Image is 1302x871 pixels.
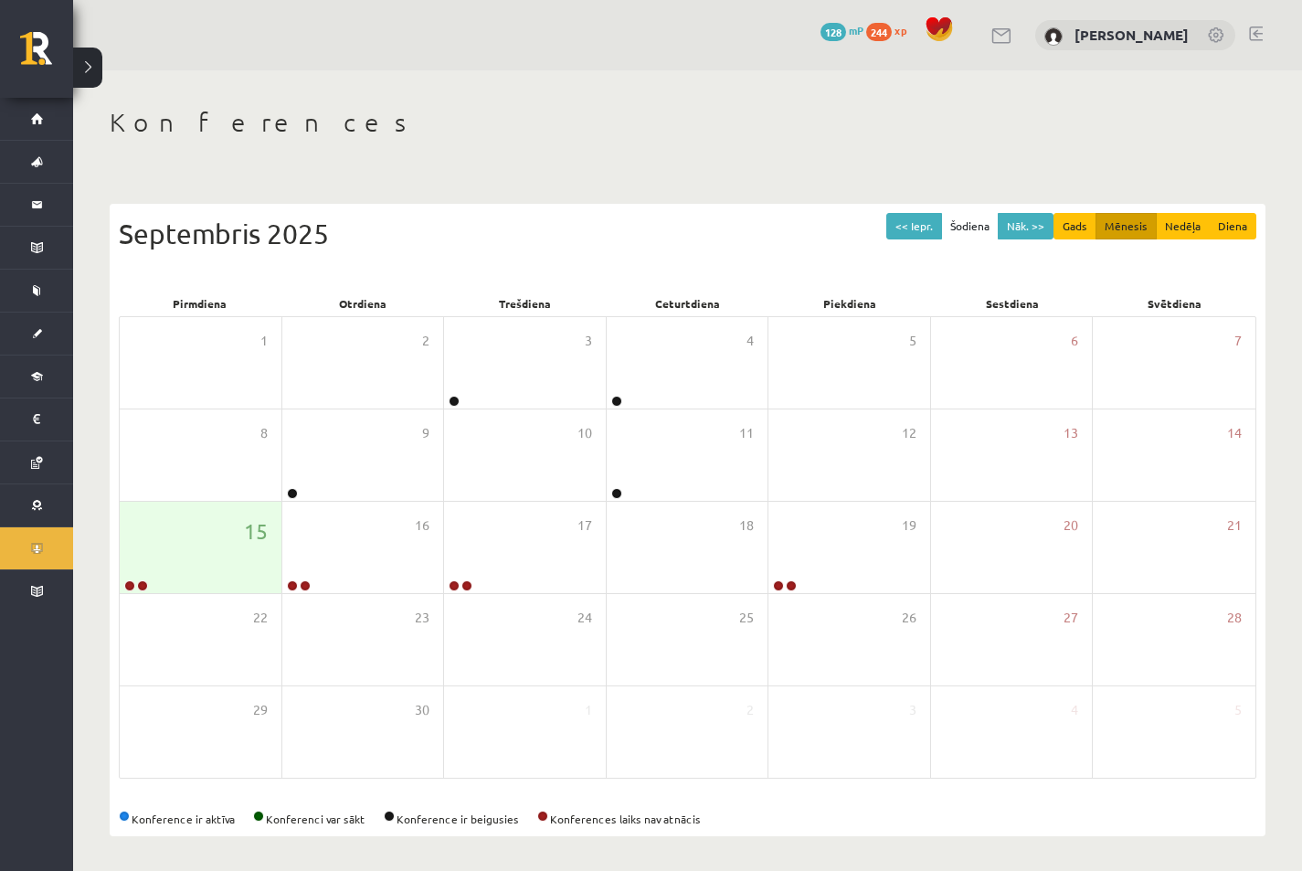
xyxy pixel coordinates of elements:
[110,107,1265,138] h1: Konferences
[1071,331,1078,351] span: 6
[415,515,429,536] span: 16
[585,700,592,720] span: 1
[894,23,906,37] span: xp
[1064,515,1078,536] span: 20
[20,32,73,78] a: Rīgas 1. Tālmācības vidusskola
[444,291,607,316] div: Trešdiena
[585,331,592,351] span: 3
[281,291,444,316] div: Otrdiena
[820,23,863,37] a: 128 mP
[998,213,1053,239] button: Nāk. >>
[253,700,268,720] span: 29
[1156,213,1210,239] button: Nedēļa
[746,700,754,720] span: 2
[902,515,916,536] span: 19
[739,423,754,443] span: 11
[902,423,916,443] span: 12
[866,23,892,41] span: 244
[607,291,769,316] div: Ceturtdiena
[253,608,268,628] span: 22
[768,291,931,316] div: Piekdiena
[422,331,429,351] span: 2
[577,423,592,443] span: 10
[931,291,1094,316] div: Sestdiena
[1227,608,1242,628] span: 28
[909,331,916,351] span: 5
[415,608,429,628] span: 23
[1227,423,1242,443] span: 14
[902,608,916,628] span: 26
[849,23,863,37] span: mP
[820,23,846,41] span: 128
[1074,26,1189,44] a: [PERSON_NAME]
[119,213,1256,254] div: Septembris 2025
[886,213,942,239] button: << Iepr.
[260,331,268,351] span: 1
[1044,27,1063,46] img: Kirils Ivaņeckis
[1071,700,1078,720] span: 4
[1053,213,1096,239] button: Gads
[1227,515,1242,536] span: 21
[1234,700,1242,720] span: 5
[119,291,281,316] div: Pirmdiena
[1234,331,1242,351] span: 7
[1064,423,1078,443] span: 13
[1096,213,1157,239] button: Mēnesis
[739,515,754,536] span: 18
[739,608,754,628] span: 25
[941,213,999,239] button: Šodiena
[260,423,268,443] span: 8
[1094,291,1256,316] div: Svētdiena
[866,23,916,37] a: 244 xp
[422,423,429,443] span: 9
[577,608,592,628] span: 24
[1064,608,1078,628] span: 27
[119,811,1256,827] div: Konference ir aktīva Konferenci var sākt Konference ir beigusies Konferences laiks nav atnācis
[1209,213,1256,239] button: Diena
[909,700,916,720] span: 3
[244,515,268,547] span: 15
[577,515,592,536] span: 17
[415,700,429,720] span: 30
[746,331,754,351] span: 4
